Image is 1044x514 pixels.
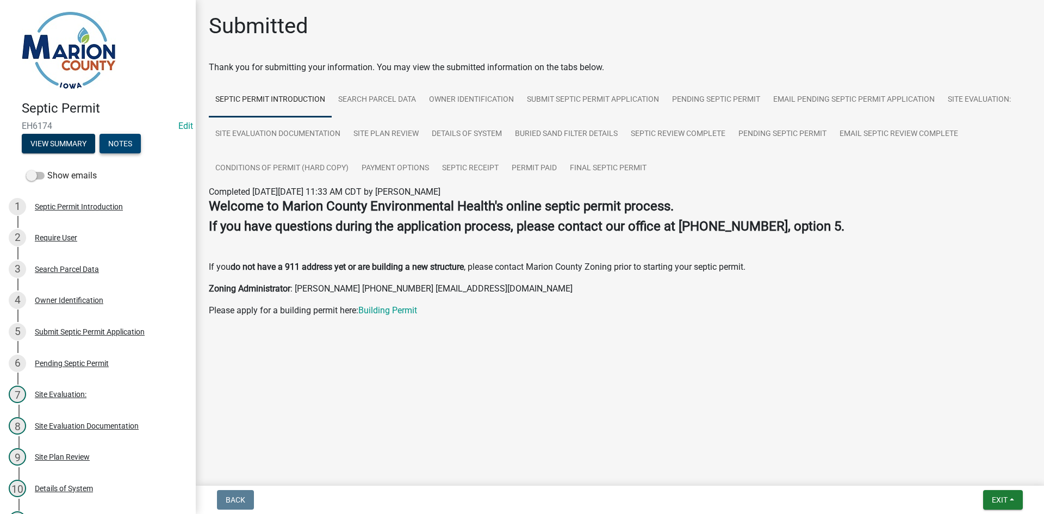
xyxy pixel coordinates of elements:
span: EH6174 [22,121,174,131]
strong: do not have a 911 address yet or are building a new structure [231,262,464,272]
a: Building Permit [358,305,417,315]
a: Septic Receipt [436,151,505,186]
div: Pending Septic Permit [35,360,109,367]
a: Conditions of Permit (hard copy) [209,151,355,186]
wm-modal-confirm: Summary [22,140,95,148]
span: Exit [992,496,1008,504]
a: Septic Permit Introduction [209,83,332,117]
p: : [PERSON_NAME] [PHONE_NUMBER] [EMAIL_ADDRESS][DOMAIN_NAME] [209,282,1031,295]
span: Back [226,496,245,504]
a: Site Evaluation: [941,83,1017,117]
div: 5 [9,323,26,340]
button: Back [217,490,254,510]
div: 4 [9,292,26,309]
span: Completed [DATE][DATE] 11:33 AM CDT by [PERSON_NAME] [209,187,440,197]
button: Exit [983,490,1023,510]
strong: Welcome to Marion County Environmental Health's online septic permit process. [209,199,674,214]
a: Site Evaluation Documentation [209,117,347,152]
button: Notes [100,134,141,153]
p: Please apply for a building permit here: [209,304,1031,317]
a: Email Pending Septic Permit Application [767,83,941,117]
div: 2 [9,229,26,246]
div: Require User [35,234,77,241]
a: Buried Sand Filter details [508,117,624,152]
a: Email Septic Review Complete [833,117,965,152]
a: Permit Paid [505,151,563,186]
div: 9 [9,448,26,466]
a: Pending Septic Permit [666,83,767,117]
div: Details of System [35,485,93,492]
div: Site Evaluation: [35,391,86,398]
a: Pending Septic Permit [732,117,833,152]
label: Show emails [26,169,97,182]
div: 6 [9,355,26,372]
div: Submit Septic Permit Application [35,328,145,336]
strong: Zoning Administrator [209,283,290,294]
h4: Septic Permit [22,101,187,116]
div: 8 [9,417,26,435]
div: 7 [9,386,26,403]
div: 1 [9,198,26,215]
div: Site Evaluation Documentation [35,422,139,430]
a: Septic Review Complete [624,117,732,152]
p: If you , please contact Marion County Zoning prior to starting your septic permit. [209,261,1031,274]
wm-modal-confirm: Edit Application Number [178,121,193,131]
a: Final Septic Permit [563,151,653,186]
a: Payment Options [355,151,436,186]
a: Search Parcel Data [332,83,422,117]
wm-modal-confirm: Notes [100,140,141,148]
a: Submit Septic Permit Application [520,83,666,117]
div: 10 [9,480,26,497]
a: Details of System [425,117,508,152]
img: Marion County, Iowa [22,11,116,89]
div: Thank you for submitting your information. You may view the submitted information on the tabs below. [209,61,1031,74]
a: Site Plan Review [347,117,425,152]
a: Owner Identification [422,83,520,117]
button: View Summary [22,134,95,153]
h1: Submitted [209,13,308,39]
div: Site Plan Review [35,453,90,461]
div: Septic Permit Introduction [35,203,123,210]
a: Edit [178,121,193,131]
strong: If you have questions during the application process, please contact our office at [PHONE_NUMBER]... [209,219,844,234]
div: Search Parcel Data [35,265,99,273]
div: 3 [9,261,26,278]
div: Owner Identification [35,296,103,304]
